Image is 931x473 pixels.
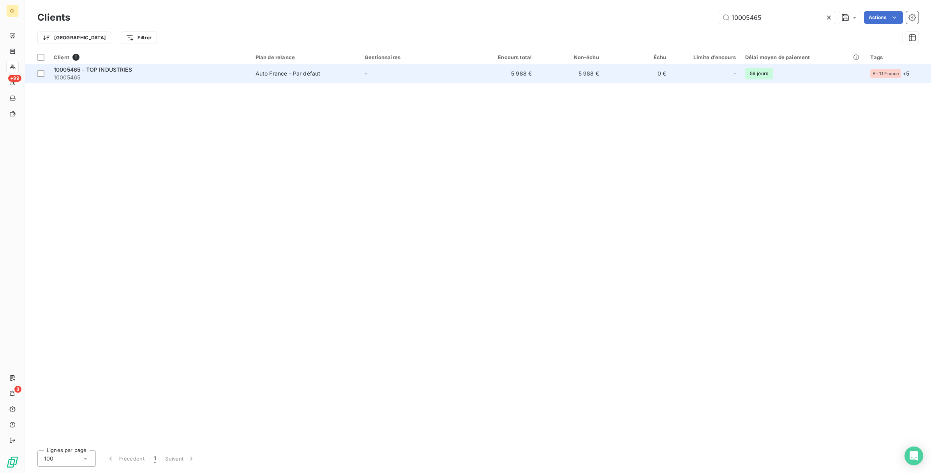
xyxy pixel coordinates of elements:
[675,54,736,60] div: Limite d’encours
[256,70,321,77] div: Auto France - Par défaut
[745,68,773,79] span: 59 jours
[604,64,671,83] td: 0 €
[474,54,532,60] div: Encours total
[541,54,599,60] div: Non-échu
[873,71,899,76] span: A- 1.1 France
[8,75,21,82] span: +99
[864,11,903,24] button: Actions
[608,54,667,60] div: Échu
[6,456,19,468] img: Logo LeanPay
[37,11,70,25] h3: Clients
[149,450,160,467] button: 1
[154,455,156,462] span: 1
[160,450,200,467] button: Suivant
[745,54,861,60] div: Délai moyen de paiement
[44,455,53,462] span: 100
[54,66,132,73] span: 10005465 - TOP INDUSTRIES
[905,447,923,465] div: Open Intercom Messenger
[54,74,246,81] span: 10005465
[365,70,367,77] span: -
[536,64,604,83] td: 5 988 €
[72,54,79,61] span: 1
[256,54,355,60] div: Plan de relance
[54,54,69,60] span: Client
[121,32,157,44] button: Filtrer
[903,69,909,77] span: + 5
[102,450,149,467] button: Précédent
[719,11,836,24] input: Rechercher
[6,5,19,17] div: GI
[734,70,736,77] span: -
[365,54,464,60] div: Gestionnaires
[870,54,926,60] div: Tags
[469,64,537,83] td: 5 988 €
[37,32,111,44] button: [GEOGRAPHIC_DATA]
[14,386,21,393] span: 8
